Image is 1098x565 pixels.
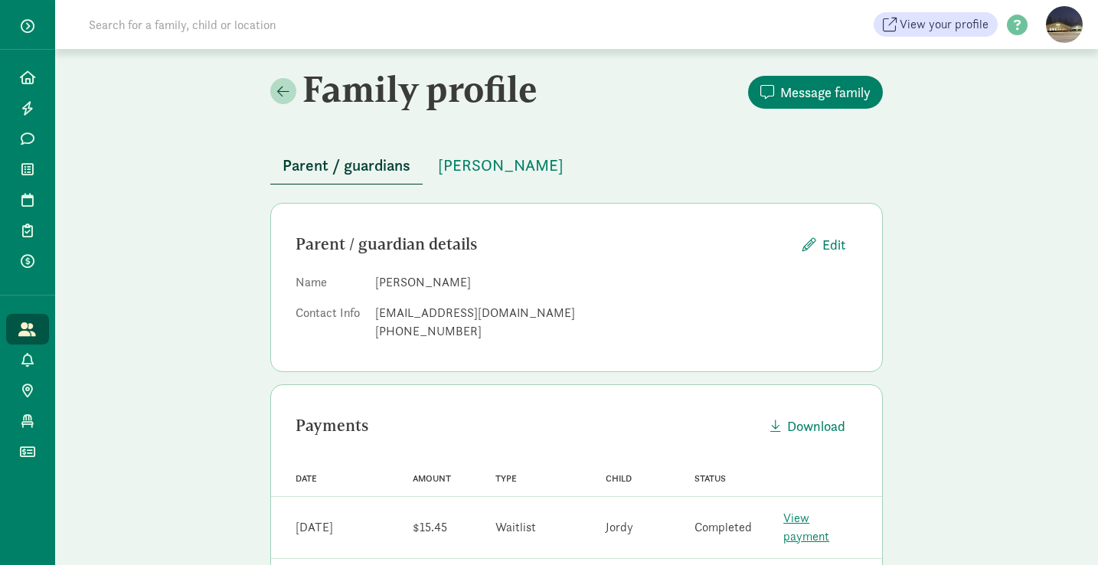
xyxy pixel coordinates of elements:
[694,518,752,537] div: Completed
[1021,492,1098,565] iframe: Chat Widget
[296,304,363,347] dt: Contact Info
[375,304,858,322] div: [EMAIL_ADDRESS][DOMAIN_NAME]
[296,273,363,298] dt: Name
[375,273,858,292] dd: [PERSON_NAME]
[694,473,726,484] span: Status
[270,147,423,185] button: Parent / guardians
[426,147,576,184] button: [PERSON_NAME]
[80,9,509,40] input: Search for a family, child or location
[787,416,845,436] span: Download
[296,518,333,537] div: [DATE]
[783,510,829,544] a: View payment
[606,518,633,537] div: Jordy
[790,228,858,261] button: Edit
[426,157,576,175] a: [PERSON_NAME]
[874,12,998,37] a: View your profile
[758,410,858,443] button: Download
[822,234,845,255] span: Edit
[270,67,574,110] h2: Family profile
[438,153,564,178] span: [PERSON_NAME]
[296,473,317,484] span: Date
[413,473,451,484] span: Amount
[748,76,883,109] button: Message family
[283,153,410,178] span: Parent / guardians
[900,15,989,34] span: View your profile
[270,157,423,175] a: Parent / guardians
[296,232,790,256] div: Parent / guardian details
[606,473,632,484] span: Child
[780,82,871,103] span: Message family
[296,413,758,438] div: Payments
[495,518,536,537] div: Waitlist
[375,322,858,341] div: [PHONE_NUMBER]
[413,518,447,537] div: $15.45
[495,473,517,484] span: Type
